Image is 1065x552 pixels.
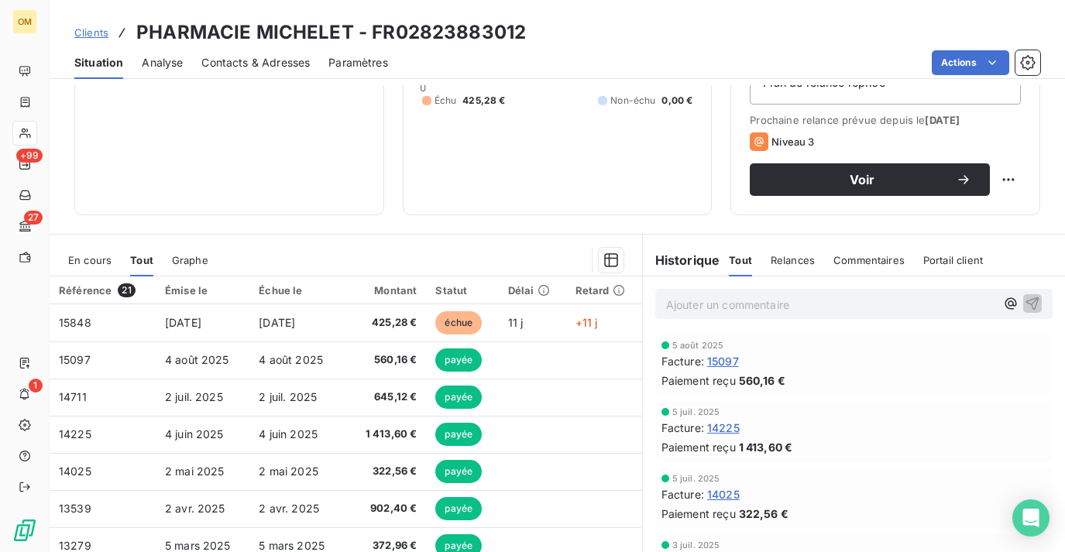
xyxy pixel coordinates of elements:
[739,372,785,389] span: 560,16 €
[59,316,91,329] span: 15848
[771,254,815,266] span: Relances
[259,390,317,403] span: 2 juil. 2025
[165,427,224,441] span: 4 juin 2025
[12,9,37,34] div: OM
[74,25,108,40] a: Clients
[707,420,740,436] span: 14225
[768,173,956,186] span: Voir
[771,135,814,148] span: Niveau 3
[353,315,417,331] span: 425,28 €
[508,316,524,329] span: 11 j
[259,427,318,441] span: 4 juin 2025
[672,540,720,550] span: 3 juil. 2025
[165,316,201,329] span: [DATE]
[750,114,1021,126] span: Prochaine relance prévue depuis le
[142,55,183,70] span: Analyse
[59,390,87,403] span: 14711
[59,427,91,441] span: 14225
[661,486,704,502] span: Facture :
[68,254,112,266] span: En cours
[59,502,91,515] span: 13539
[661,372,736,389] span: Paiement reçu
[729,254,752,266] span: Tout
[575,316,598,329] span: +11 j
[672,474,720,483] span: 5 juil. 2025
[435,284,489,297] div: Statut
[707,486,740,502] span: 14025
[59,539,91,552] span: 13279
[259,284,334,297] div: Échue le
[165,390,223,403] span: 2 juil. 2025
[672,407,720,417] span: 5 juil. 2025
[610,94,655,108] span: Non-échu
[750,163,990,196] button: Voir
[16,149,43,163] span: +99
[672,341,724,350] span: 5 août 2025
[165,353,229,366] span: 4 août 2025
[435,423,482,446] span: payée
[661,420,704,436] span: Facture :
[165,465,225,478] span: 2 mai 2025
[201,55,310,70] span: Contacts & Adresses
[165,539,231,552] span: 5 mars 2025
[435,348,482,372] span: payée
[353,427,417,442] span: 1 413,60 €
[59,283,146,297] div: Référence
[925,114,960,126] span: [DATE]
[259,465,318,478] span: 2 mai 2025
[24,211,43,225] span: 27
[353,501,417,516] span: 902,40 €
[259,502,319,515] span: 2 avr. 2025
[74,55,123,70] span: Situation
[435,386,482,409] span: payée
[661,353,704,369] span: Facture :
[661,506,736,522] span: Paiement reçu
[29,379,43,393] span: 1
[739,506,788,522] span: 322,56 €
[932,50,1009,75] button: Actions
[130,254,153,266] span: Tout
[707,353,739,369] span: 15097
[435,94,457,108] span: Échu
[353,284,417,297] div: Montant
[328,55,388,70] span: Paramètres
[259,353,323,366] span: 4 août 2025
[259,316,295,329] span: [DATE]
[923,254,983,266] span: Portail client
[508,284,557,297] div: Délai
[435,497,482,520] span: payée
[661,439,736,455] span: Paiement reçu
[643,251,720,269] h6: Historique
[1012,499,1050,537] div: Open Intercom Messenger
[353,352,417,368] span: 560,16 €
[12,518,37,543] img: Logo LeanPay
[661,94,692,108] span: 0,00 €
[420,81,426,94] span: 0
[353,389,417,405] span: 645,12 €
[833,254,905,266] span: Commentaires
[353,464,417,479] span: 322,56 €
[259,539,325,552] span: 5 mars 2025
[165,284,240,297] div: Émise le
[165,502,225,515] span: 2 avr. 2025
[575,284,633,297] div: Retard
[59,465,91,478] span: 14025
[172,254,208,266] span: Graphe
[136,19,526,46] h3: PHARMACIE MICHELET - FR02823883012
[739,439,793,455] span: 1 413,60 €
[59,353,91,366] span: 15097
[435,460,482,483] span: payée
[74,26,108,39] span: Clients
[118,283,135,297] span: 21
[435,311,482,334] span: échue
[462,94,505,108] span: 425,28 €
